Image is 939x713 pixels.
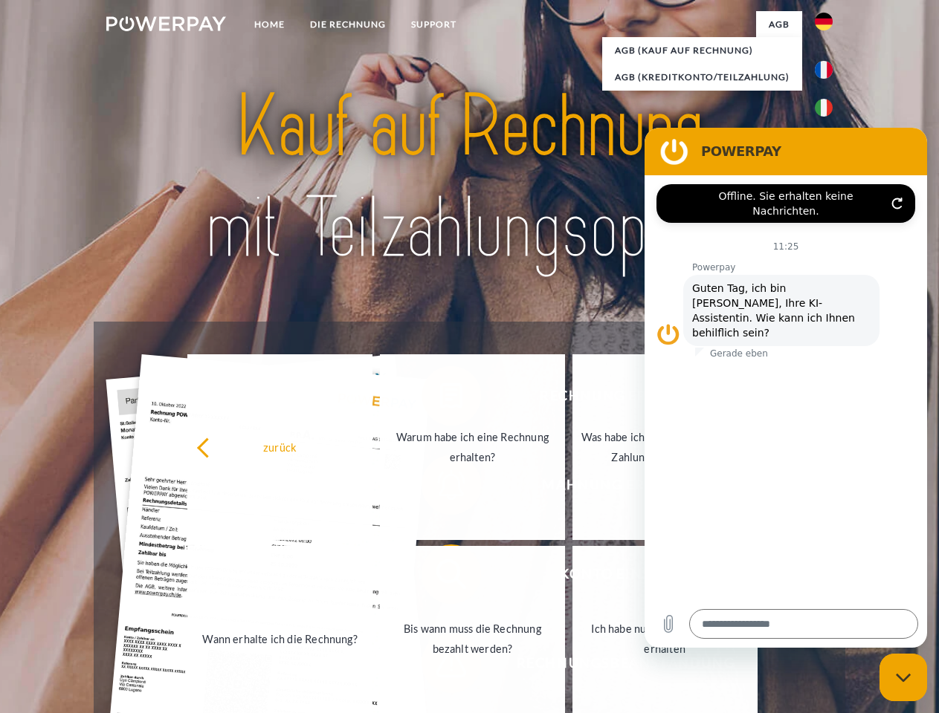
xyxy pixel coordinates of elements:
[581,427,749,467] div: Was habe ich noch offen, ist meine Zahlung eingegangen?
[815,61,833,79] img: fr
[815,99,833,117] img: it
[389,619,556,659] div: Bis wann muss die Rechnung bezahlt werden?
[389,427,556,467] div: Warum habe ich eine Rechnung erhalten?
[602,64,802,91] a: AGB (Kreditkonto/Teilzahlung)
[756,11,802,38] a: agb
[242,11,297,38] a: Home
[106,16,226,31] img: logo-powerpay-white.svg
[142,71,797,284] img: title-powerpay_de.svg
[815,13,833,30] img: de
[196,628,364,648] div: Wann erhalte ich die Rechnung?
[880,654,927,701] iframe: Schaltfläche zum Öffnen des Messaging-Fensters; Konversation läuft
[572,354,758,540] a: Was habe ich noch offen, ist meine Zahlung eingegangen?
[398,11,469,38] a: SUPPORT
[297,11,398,38] a: DIE RECHNUNG
[645,128,927,648] iframe: Messaging-Fenster
[196,437,364,457] div: zurück
[602,37,802,64] a: AGB (Kauf auf Rechnung)
[581,619,749,659] div: Ich habe nur eine Teillieferung erhalten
